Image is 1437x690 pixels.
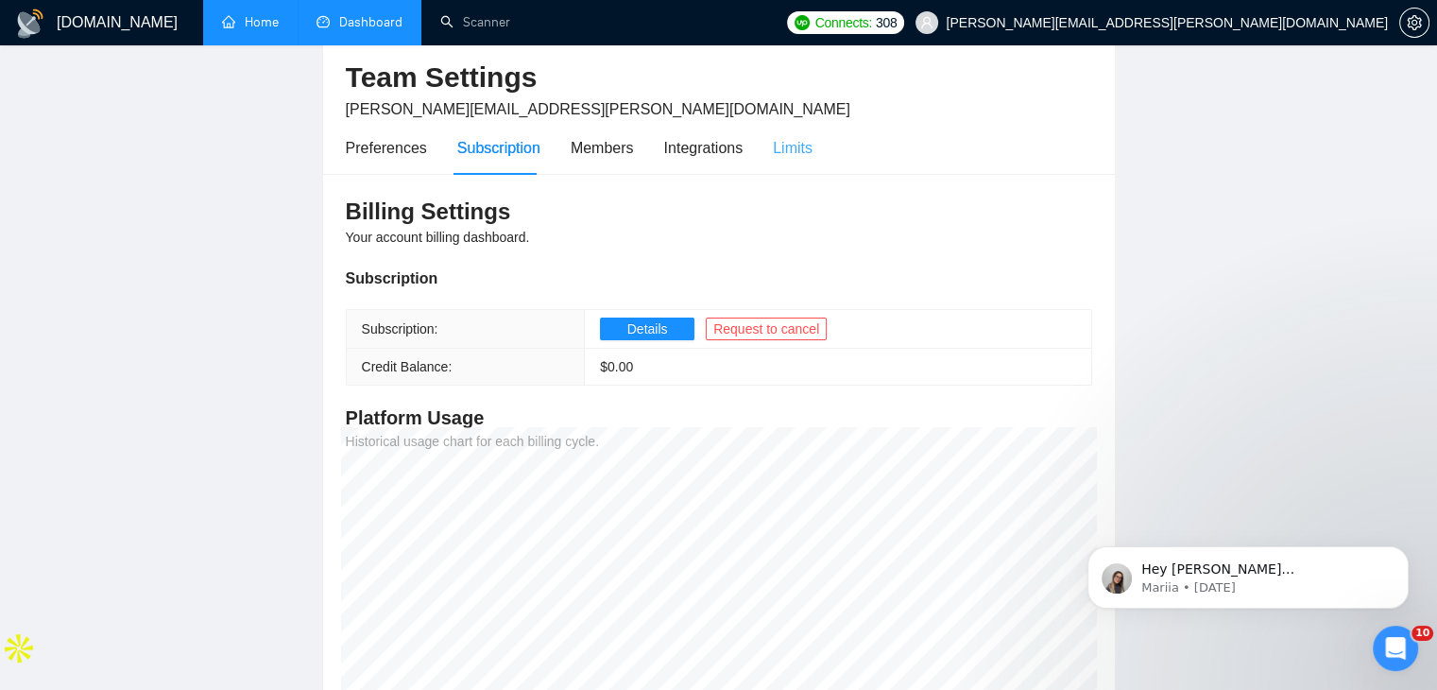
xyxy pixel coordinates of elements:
div: Members [571,136,634,160]
span: [PERSON_NAME][EMAIL_ADDRESS][PERSON_NAME][DOMAIN_NAME] [346,101,850,117]
h4: Platform Usage [346,405,1092,431]
div: Preferences [346,136,427,160]
span: 308 [876,12,897,33]
a: homeHome [222,14,279,30]
span: user [920,16,933,29]
p: Message from Mariia, sent 3w ago [82,73,326,90]
span: Connects: [815,12,872,33]
span: Your account billing dashboard. [346,230,530,245]
span: setting [1400,15,1428,30]
button: setting [1399,8,1429,38]
iframe: Intercom notifications message [1059,507,1437,639]
span: Hey [PERSON_NAME][EMAIL_ADDRESS][PERSON_NAME][DOMAIN_NAME], Looks like your Upwork agency NetFore... [82,55,317,371]
div: Subscription [346,267,1092,290]
button: Details [600,318,694,340]
button: Request to cancel [706,318,827,340]
div: Integrations [664,136,744,160]
span: Request to cancel [713,319,819,339]
h3: Billing Settings [346,197,1092,227]
span: Details [627,319,668,339]
div: Limits [773,136,813,160]
img: logo [15,9,45,39]
img: upwork-logo.png [795,15,810,30]
div: Subscription [457,136,540,160]
span: Subscription: [362,321,438,336]
a: setting [1399,15,1429,30]
h2: Team Settings [346,59,1092,97]
span: $ 0.00 [600,359,633,374]
span: Credit Balance: [362,359,453,374]
a: searchScanner [440,14,510,30]
a: dashboardDashboard [316,14,402,30]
